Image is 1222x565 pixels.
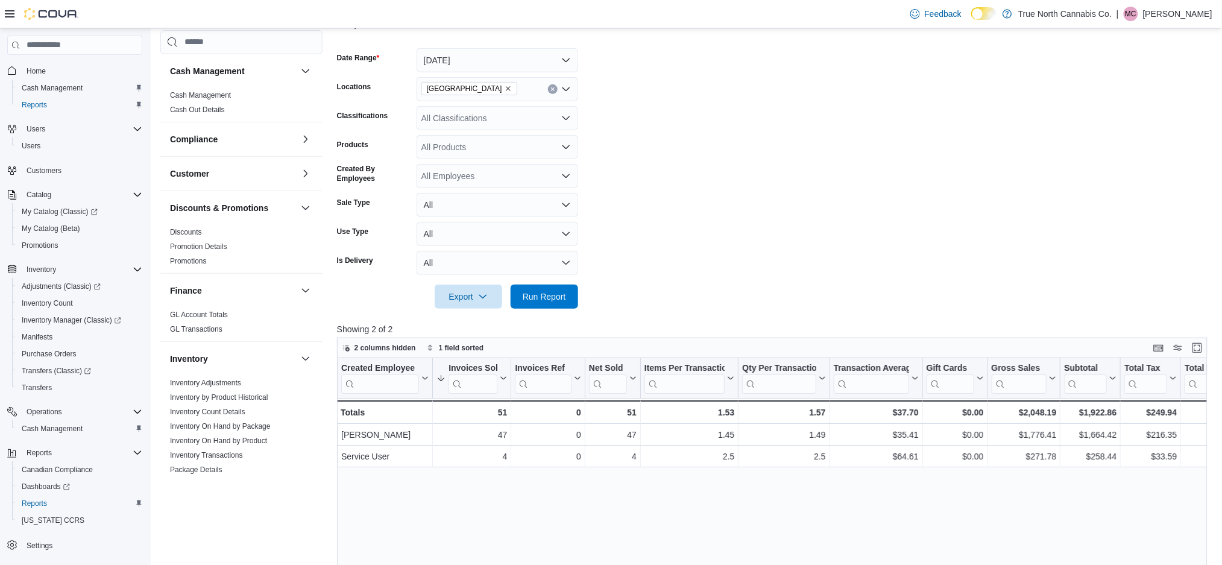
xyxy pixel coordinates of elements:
div: Total Tax [1124,362,1167,374]
div: 4 [436,449,507,464]
button: Cash Management [170,65,296,77]
button: Operations [2,403,147,420]
span: Inventory Count Details [170,407,245,417]
label: Locations [337,82,371,92]
button: Inventory [170,353,296,365]
button: Users [22,122,50,136]
span: Inventory Manager (Classic) [22,315,121,325]
a: Adjustments (Classic) [12,278,147,295]
a: GL Account Totals [170,311,228,319]
button: All [417,193,578,217]
span: Reports [22,499,47,508]
span: MC [1126,7,1137,21]
span: Reports [17,98,142,112]
button: Inventory Count [12,295,147,312]
span: Manifests [22,332,52,342]
span: Reports [17,496,142,511]
a: Manifests [17,330,57,344]
div: Transaction Average [833,362,909,374]
a: Settings [22,538,57,553]
label: Products [337,140,368,150]
span: [GEOGRAPHIC_DATA] [427,83,502,95]
button: Reports [12,495,147,512]
a: Home [22,64,51,78]
div: 4 [589,449,637,464]
div: Gift Card Sales [927,362,974,393]
button: Catalog [2,186,147,203]
button: Items Per Transaction [644,362,735,393]
span: Reports [22,100,47,110]
span: Promotions [170,256,207,266]
span: Cash Management [17,421,142,436]
button: Open list of options [561,84,571,94]
a: Transfers (Classic) [17,364,96,378]
button: Remove Belleville from selection in this group [505,85,512,92]
label: Use Type [337,227,368,236]
span: Cash Management [22,83,83,93]
a: Inventory Adjustments [170,379,241,387]
div: 0 [515,405,581,420]
label: Classifications [337,111,388,121]
span: Inventory Transactions [170,450,243,460]
button: Compliance [298,132,313,147]
span: 1 field sorted [439,343,484,353]
div: Created Employee [341,362,419,393]
a: Inventory On Hand by Product [170,437,267,445]
div: 51 [436,405,507,420]
div: $37.70 [833,405,918,420]
button: Cash Management [12,420,147,437]
a: Package Details [170,466,222,474]
div: $2,048.19 [991,405,1056,420]
div: 47 [589,428,637,442]
span: Purchase Orders [17,347,142,361]
div: Subtotal [1064,362,1107,374]
button: Inventory [2,261,147,278]
button: Customer [298,166,313,181]
div: Total Tax [1124,362,1167,393]
span: Purchase Orders [22,349,77,359]
p: | [1116,7,1119,21]
span: Adjustments (Classic) [22,282,101,291]
span: Settings [27,541,52,551]
p: [PERSON_NAME] [1143,7,1212,21]
span: Transfers [22,383,52,393]
button: Subtotal [1064,362,1116,393]
button: Inventory [22,262,61,277]
button: Gift Cards [927,362,984,393]
h3: Inventory [170,353,208,365]
span: Operations [22,405,142,419]
div: $0.00 [927,428,984,442]
div: 47 [436,428,507,442]
button: All [417,222,578,246]
span: Cash Out Details [170,105,225,115]
div: $64.61 [833,449,918,464]
div: Qty Per Transaction [742,362,816,393]
div: 1.53 [644,405,735,420]
a: [US_STATE] CCRS [17,513,89,528]
div: $1,922.86 [1064,405,1116,420]
span: Settings [22,537,142,552]
button: My Catalog (Beta) [12,220,147,237]
button: Home [2,62,147,80]
span: Manifests [17,330,142,344]
a: My Catalog (Classic) [12,203,147,220]
a: Promotion Details [170,242,227,251]
div: 2.5 [742,449,825,464]
span: Inventory by Product Historical [170,393,268,402]
div: $33.59 [1124,449,1177,464]
span: Inventory Count [22,298,73,308]
h3: Cash Management [170,65,245,77]
span: Transfers [17,380,142,395]
a: Adjustments (Classic) [17,279,106,294]
a: Reports [17,496,52,511]
button: Catalog [22,188,56,202]
div: 51 [589,405,637,420]
img: Cova [24,8,78,20]
div: $0.00 [927,449,984,464]
a: Cash Management [17,81,87,95]
span: Customers [22,163,142,178]
div: 1.49 [742,428,825,442]
a: Cash Out Details [170,106,225,114]
button: Gross Sales [991,362,1056,393]
div: Created Employee [341,362,419,374]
